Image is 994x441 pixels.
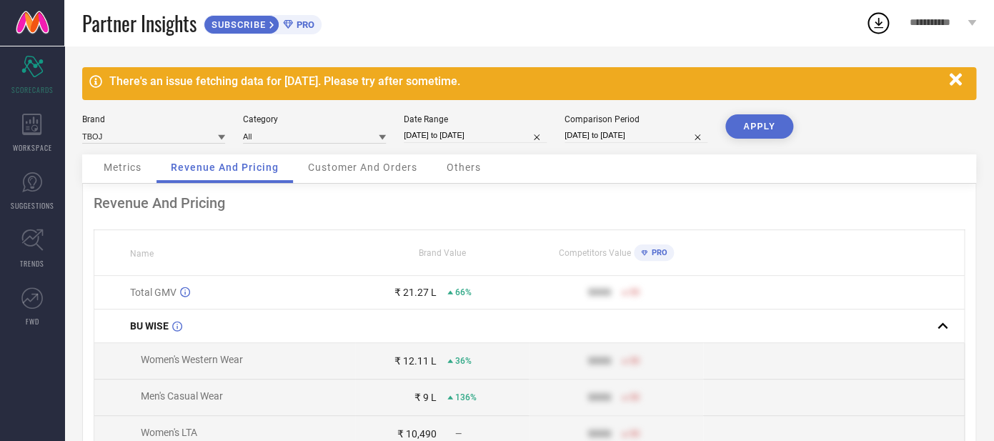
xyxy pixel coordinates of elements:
span: Others [447,162,481,173]
div: 9999 [588,287,611,298]
span: 50 [630,429,640,439]
div: There's an issue fetching data for [DATE]. Please try after sometime. [109,74,942,88]
span: 50 [630,287,640,297]
span: Metrics [104,162,141,173]
span: — [455,429,462,439]
span: Customer And Orders [308,162,417,173]
button: APPLY [725,114,793,139]
div: ₹ 10,490 [397,428,437,440]
span: WORKSPACE [13,142,52,153]
span: Revenue And Pricing [171,162,279,173]
div: 9999 [588,428,611,440]
span: Men's Casual Wear [141,390,223,402]
span: BU WISE [130,320,169,332]
div: Date Range [404,114,547,124]
input: Select comparison period [565,128,707,143]
div: Revenue And Pricing [94,194,965,212]
span: Partner Insights [82,9,197,38]
span: PRO [647,248,667,257]
span: 66% [455,287,472,297]
span: Brand Value [419,248,466,258]
div: ₹ 21.27 L [394,287,437,298]
div: Brand [82,114,225,124]
span: Women's Western Wear [141,354,243,365]
span: PRO [293,19,314,30]
span: 136% [455,392,477,402]
input: Select date range [404,128,547,143]
span: Total GMV [130,287,177,298]
div: Comparison Period [565,114,707,124]
span: 50 [630,392,640,402]
span: Name [130,249,154,259]
div: 9999 [588,355,611,367]
span: FWD [26,316,39,327]
span: Competitors Value [558,248,630,258]
span: SUGGESTIONS [11,200,54,211]
a: SUBSCRIBEPRO [204,11,322,34]
span: SUBSCRIBE [204,19,269,30]
span: SCORECARDS [11,84,54,95]
div: ₹ 12.11 L [394,355,437,367]
span: TRENDS [20,258,44,269]
div: Category [243,114,386,124]
div: ₹ 9 L [414,392,437,403]
span: 50 [630,356,640,366]
span: 36% [455,356,472,366]
div: Open download list [865,10,891,36]
div: 9999 [588,392,611,403]
span: Women's LTA [141,427,197,438]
